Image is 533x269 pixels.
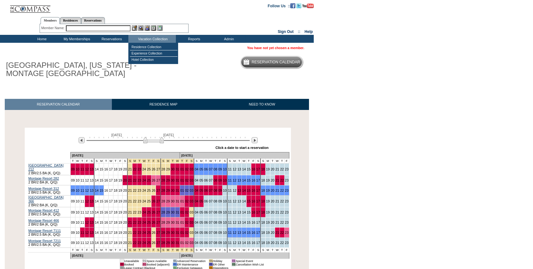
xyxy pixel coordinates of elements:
a: 11 [228,210,232,214]
a: 11 [80,199,84,203]
a: 30 [171,210,175,214]
a: 19 [266,189,270,192]
a: 18 [261,189,265,192]
a: 29 [166,178,170,182]
a: 15 [100,221,103,224]
a: 10 [223,189,227,192]
a: 21 [128,199,132,203]
a: 18 [261,199,265,203]
a: 08 [214,210,217,214]
a: 23 [138,167,141,171]
a: 17 [109,178,113,182]
a: 21 [275,189,279,192]
a: 06 [204,199,208,203]
a: 20 [123,167,127,171]
a: Members [41,17,60,24]
a: Subscribe to our YouTube Channel [302,3,314,7]
a: 16 [104,167,108,171]
img: b_calculator.gif [157,25,163,31]
a: 19 [119,221,122,224]
a: 28 [161,199,165,203]
a: 24 [142,178,146,182]
a: 06 [204,178,208,182]
a: 26 [152,221,156,224]
a: 20 [123,210,127,214]
a: 17 [109,167,113,171]
a: 27 [156,189,160,192]
a: 11 [80,167,84,171]
a: 11 [228,167,232,171]
a: 13 [90,199,93,203]
a: 18 [114,189,118,192]
a: 29 [166,189,170,192]
a: 22 [133,210,137,214]
a: 04 [195,221,198,224]
a: Help [305,29,313,34]
a: 14 [242,221,246,224]
a: 29 [166,167,170,171]
a: 08 [214,221,217,224]
a: 09 [71,210,75,214]
a: 18 [114,178,118,182]
a: 15 [247,189,251,192]
td: Reports [176,35,211,43]
a: Sign Out [278,29,293,34]
a: 15 [100,189,103,192]
a: [GEOGRAPHIC_DATA] 212 [29,163,64,171]
a: 02 [185,189,189,192]
a: 12 [85,221,89,224]
a: 05 [199,210,203,214]
a: 23 [138,199,141,203]
a: 09 [218,189,222,192]
a: 16 [252,199,255,203]
img: Impersonate [144,25,150,31]
a: 23 [285,189,289,192]
a: 31 [176,199,179,203]
a: 05 [199,199,203,203]
a: 15 [247,210,251,214]
a: 12 [233,189,236,192]
a: 10 [76,210,80,214]
a: 15 [100,167,103,171]
a: 16 [252,210,255,214]
a: 22 [133,189,137,192]
a: 18 [114,199,118,203]
a: 16 [252,189,255,192]
a: 04 [195,189,198,192]
a: 10 [223,210,227,214]
a: 22 [280,199,284,203]
a: 25 [147,210,151,214]
a: 14 [95,167,99,171]
img: Reservations [151,25,156,31]
a: 15 [100,199,103,203]
a: 30 [171,167,175,171]
img: b_edit.gif [132,25,137,31]
a: 15 [247,178,251,182]
a: 25 [147,221,151,224]
a: 16 [252,167,255,171]
a: 19 [266,199,270,203]
a: 07 [209,199,213,203]
a: 13 [237,221,241,224]
a: 10 [76,167,80,171]
h5: Reservation Calendar [252,60,300,64]
a: 24 [142,167,146,171]
a: 21 [128,210,132,214]
a: 12 [85,167,89,171]
a: 07 [209,210,213,214]
img: Next [252,137,258,143]
a: 11 [80,221,84,224]
a: 17 [109,210,113,214]
a: 02 [185,199,189,203]
a: 13 [237,199,241,203]
a: 13 [90,189,93,192]
a: 18 [261,178,265,182]
a: 06 [204,167,208,171]
a: 04 [195,199,198,203]
img: Follow us on Twitter [296,3,301,8]
a: 25 [147,189,151,192]
a: 16 [104,178,108,182]
a: 23 [138,189,141,192]
a: 20 [123,189,127,192]
a: 07 [209,189,213,192]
